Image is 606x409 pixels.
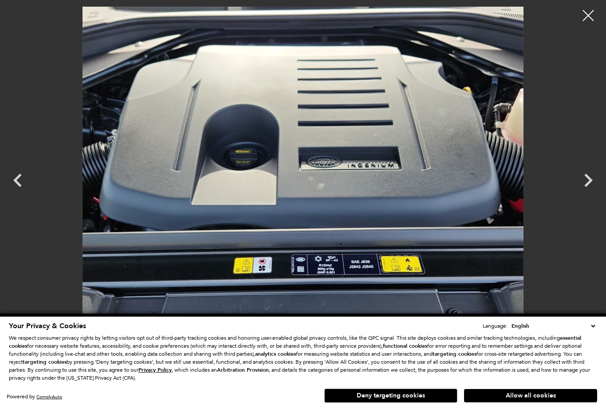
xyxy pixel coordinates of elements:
strong: targeting cookies [433,350,476,357]
a: ComplyAuto [36,394,62,400]
button: Deny targeting cookies [324,389,457,403]
strong: functional cookies [383,342,427,349]
div: Language: [483,323,508,329]
span: Your Privacy & Cookies [9,321,86,331]
img: New 2025 Santorini Black LAND ROVER SE image 31 [44,7,562,338]
strong: Arbitration Provision [217,366,269,373]
div: Previous [4,163,31,203]
p: We respect consumer privacy rights by letting visitors opt out of third-party tracking cookies an... [9,334,597,382]
strong: analytics cookies [255,350,296,357]
u: Privacy Policy [138,366,172,373]
div: Next [575,163,602,203]
button: Allow all cookies [464,389,597,402]
select: Language Select [509,322,597,330]
strong: targeting cookies [23,358,67,365]
div: Powered by [7,394,62,400]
